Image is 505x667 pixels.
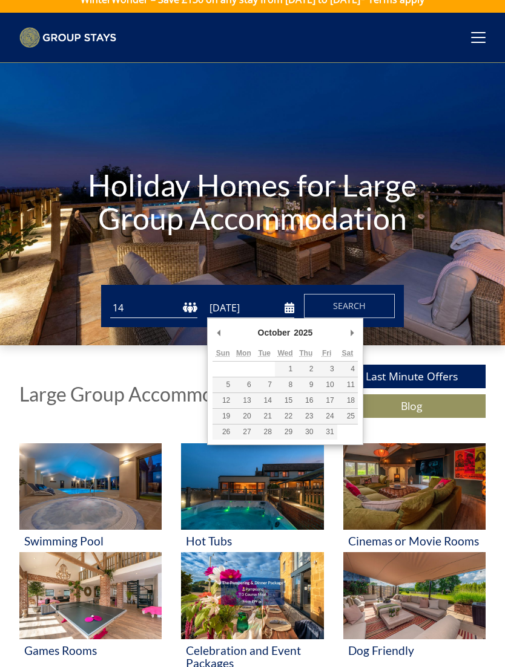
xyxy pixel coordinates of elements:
button: 28 [254,425,275,440]
a: 'Cinemas or Movie Rooms' - Large Group Accommodation Holiday Ideas Cinemas or Movie Rooms [343,443,486,552]
button: 12 [213,393,233,408]
img: 'Cinemas or Movie Rooms' - Large Group Accommodation Holiday Ideas [343,443,486,530]
button: 6 [233,377,254,392]
button: 31 [316,425,337,440]
abbr: Monday [236,349,251,357]
a: 'Hot Tubs' - Large Group Accommodation Holiday Ideas Hot Tubs [181,443,323,552]
abbr: Wednesday [277,349,292,357]
a: Last Minute Offers [338,365,486,388]
button: 23 [295,409,316,424]
button: 7 [254,377,275,392]
button: 15 [275,393,295,408]
h1: Holiday Homes for Large Group Accommodation [76,145,429,259]
button: 13 [233,393,254,408]
div: October [256,324,292,342]
button: 8 [275,377,295,392]
button: 25 [337,409,358,424]
button: 22 [275,409,295,424]
abbr: Saturday [342,349,354,357]
button: 24 [316,409,337,424]
input: Arrival Date [207,298,294,318]
h3: Swimming Pool [24,535,157,547]
button: 3 [316,362,337,377]
button: 19 [213,409,233,424]
button: 16 [295,393,316,408]
h3: Dog Friendly [348,644,481,657]
h1: Large Group Accommodation [19,383,268,405]
h3: Hot Tubs [186,535,319,547]
button: 30 [295,425,316,440]
a: Blog [338,394,486,418]
button: 14 [254,393,275,408]
h3: Cinemas or Movie Rooms [348,535,481,547]
img: 'Games Rooms' - Large Group Accommodation Holiday Ideas [19,552,162,639]
button: 17 [316,393,337,408]
button: Next Month [346,324,358,342]
img: 'Celebration and Event Packages' - Large Group Accommodation Holiday Ideas [181,552,323,639]
a: 'Swimming Pool' - Large Group Accommodation Holiday Ideas Swimming Pool [19,443,162,552]
img: 'Dog Friendly' - Large Group Accommodation Holiday Ideas [343,552,486,639]
button: 4 [337,362,358,377]
span: Search [333,300,366,311]
img: 'Hot Tubs' - Large Group Accommodation Holiday Ideas [181,443,323,530]
button: Previous Month [213,324,225,342]
button: 18 [337,393,358,408]
button: 20 [233,409,254,424]
abbr: Sunday [216,349,230,357]
button: 26 [213,425,233,440]
button: 2 [295,362,316,377]
button: 29 [275,425,295,440]
abbr: Friday [322,349,331,357]
button: Search [304,294,395,318]
abbr: Thursday [299,349,312,357]
button: 9 [295,377,316,392]
img: Group Stays [19,27,116,48]
abbr: Tuesday [258,349,270,357]
img: 'Swimming Pool' - Large Group Accommodation Holiday Ideas [19,443,162,530]
h3: Games Rooms [24,644,157,657]
button: 27 [233,425,254,440]
button: 21 [254,409,275,424]
button: 10 [316,377,337,392]
div: 2025 [292,324,314,342]
button: 1 [275,362,295,377]
button: 5 [213,377,233,392]
button: 11 [337,377,358,392]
